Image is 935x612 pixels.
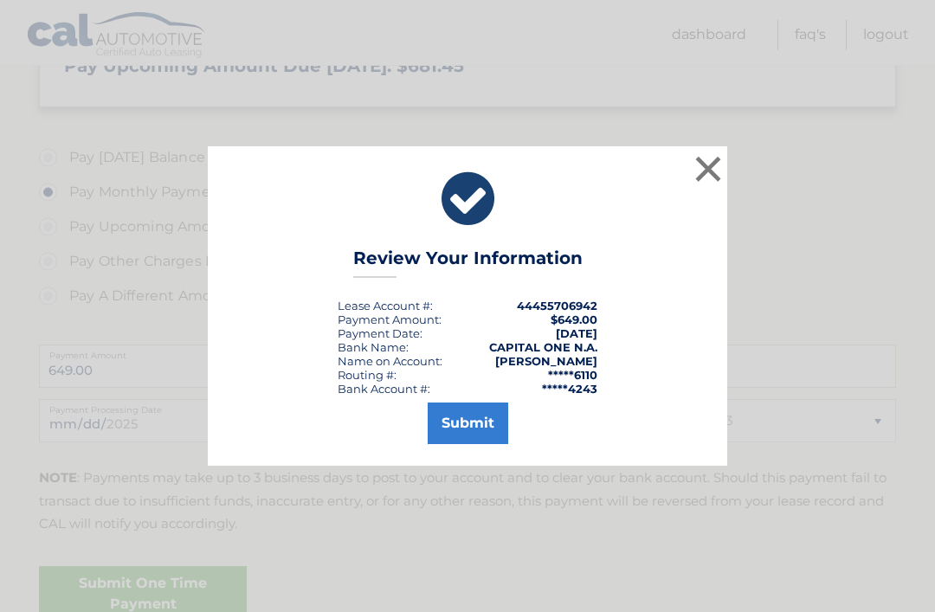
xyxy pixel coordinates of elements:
div: Routing #: [338,368,397,382]
strong: 44455706942 [517,299,597,312]
div: Bank Name: [338,340,409,354]
div: Lease Account #: [338,299,433,312]
div: Payment Amount: [338,312,442,326]
span: [DATE] [556,326,597,340]
div: Name on Account: [338,354,442,368]
div: : [338,326,422,340]
strong: CAPITAL ONE N.A. [489,340,597,354]
span: $649.00 [551,312,597,326]
span: Payment Date [338,326,420,340]
button: × [691,151,725,186]
div: Bank Account #: [338,382,430,396]
button: Submit [428,403,508,444]
h3: Review Your Information [353,248,583,278]
strong: [PERSON_NAME] [495,354,597,368]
